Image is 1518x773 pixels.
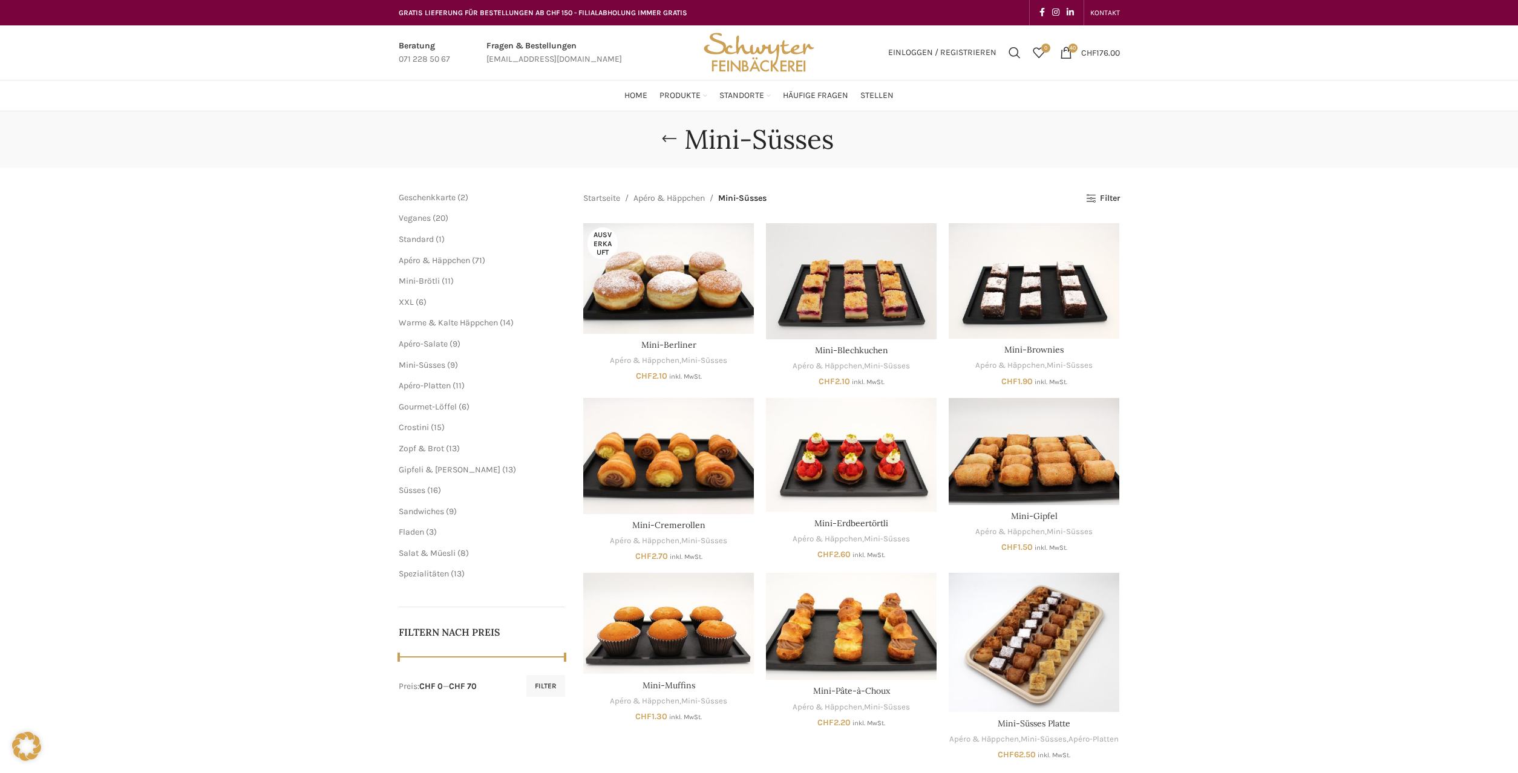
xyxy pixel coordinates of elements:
a: Apéro & Häppchen [633,192,705,205]
a: 0 [1027,41,1051,65]
img: Bäckerei Schwyter [699,25,818,80]
div: , [766,360,937,372]
bdi: 176.00 [1081,47,1120,57]
a: Mini-Süsses Platte [949,573,1119,712]
a: Sandwiches [399,506,444,517]
a: Instagram social link [1049,4,1063,21]
a: Mini-Süsses [864,360,910,372]
a: Stellen [860,83,894,108]
span: 9 [453,339,457,349]
a: Produkte [659,83,707,108]
div: , [583,535,754,547]
span: Mini-Brötli [399,276,440,286]
a: Mini-Gipfel [949,398,1119,505]
a: Zopf & Brot [399,443,444,454]
span: 8 [460,548,466,558]
span: 16 [430,485,438,495]
span: 9 [450,360,455,370]
div: , [583,696,754,707]
a: Crostini [399,422,429,432]
a: Site logo [699,47,818,57]
span: CHF [1081,47,1096,57]
span: CHF [635,711,652,722]
a: Mini-Süsses [864,533,910,545]
span: Spezialitäten [399,569,449,579]
span: 13 [449,443,457,454]
a: Mini-Berliner [583,223,754,333]
a: Mini-Süsses [399,360,445,370]
span: Häufige Fragen [783,90,848,102]
small: inkl. MwSt. [1035,378,1067,386]
span: 3 [429,527,434,537]
a: Mini-Süsses [1021,734,1067,745]
a: Startseite [583,192,620,205]
a: Mini-Brownies [1004,344,1064,355]
div: , [766,533,937,545]
span: CHF [998,749,1014,760]
a: Mini-Süsses [864,702,910,713]
span: CHF 70 [449,681,477,691]
span: 40 [1068,44,1078,53]
span: CHF [817,717,834,728]
span: Stellen [860,90,894,102]
a: Apéro & Häppchen [793,360,862,372]
a: Mini-Gipfel [1011,510,1058,521]
a: Gipfeli & [PERSON_NAME] [399,465,500,475]
a: Apéro & Häppchen [399,255,470,266]
a: Mini-Süsses [1047,360,1093,371]
span: 9 [449,506,454,517]
a: Standorte [719,83,771,108]
a: Apéro-Salate [399,339,448,349]
h1: Mini-Süsses [684,123,834,155]
a: Mini-Süsses [1047,526,1093,538]
span: CHF 0 [419,681,443,691]
span: 14 [503,318,511,328]
div: Suchen [1003,41,1027,65]
small: inkl. MwSt. [669,713,702,721]
a: Filter [1086,194,1119,204]
span: CHF [819,376,835,386]
div: , [949,360,1119,371]
a: Süsses [399,485,425,495]
a: Mini-Süsses [681,696,727,707]
a: 40 CHF176.00 [1054,41,1126,65]
span: CHF [635,551,652,561]
small: inkl. MwSt. [852,551,885,559]
span: 11 [456,380,462,391]
a: Apéro & Häppchen [793,702,862,713]
a: Mini-Süsses [681,535,727,547]
span: Standorte [719,90,764,102]
a: Salat & Müesli [399,548,456,558]
a: Mini-Pâte-à-Choux [766,573,937,680]
a: Fladen [399,527,424,537]
span: 6 [419,297,424,307]
span: Einloggen / Registrieren [888,48,996,57]
a: Apéro & Häppchen [610,355,679,367]
a: Mini-Muffins [583,573,754,674]
bdi: 2.10 [819,376,850,386]
a: Apéro & Häppchen [975,526,1045,538]
span: Mini-Süsses [718,192,767,205]
span: 20 [436,213,445,223]
a: Mini-Brownies [949,223,1119,339]
small: inkl. MwSt. [1035,544,1067,552]
h5: Filtern nach Preis [399,625,566,639]
a: Apéro-Platten [399,380,451,391]
div: Main navigation [393,83,1126,108]
div: Preis: — [399,680,477,693]
span: Ausverkauft [587,227,618,259]
a: Facebook social link [1036,4,1049,21]
a: Mini-Blechkuchen [815,345,888,356]
small: inkl. MwSt. [670,553,702,561]
a: Geschenkkarte [399,192,456,203]
a: Warme & Kalte Häppchen [399,318,498,328]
